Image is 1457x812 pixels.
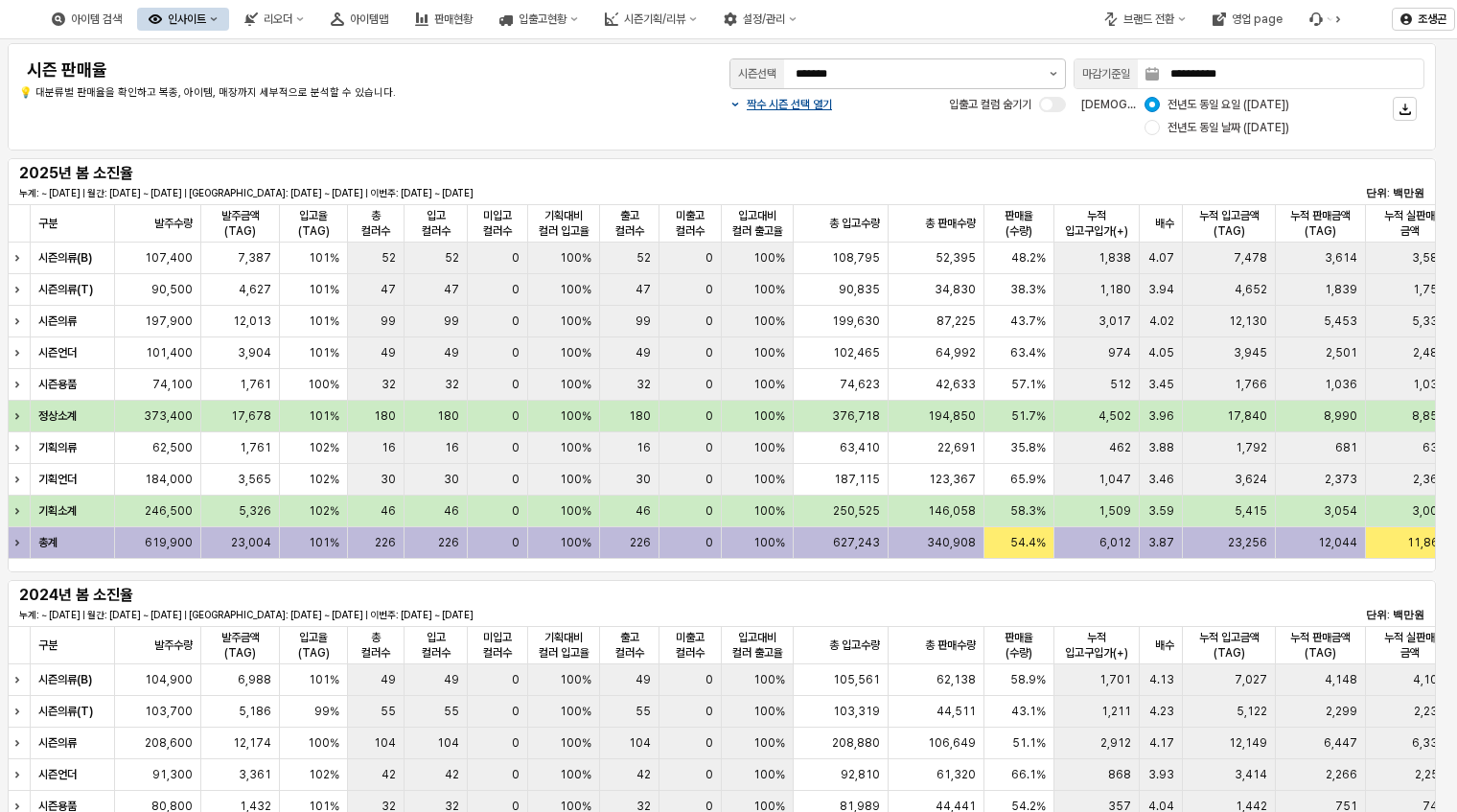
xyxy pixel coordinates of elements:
span: 47 [444,282,459,297]
span: 100% [753,440,785,455]
span: 1,792 [1236,440,1267,455]
span: 184,000 [145,472,193,487]
span: 7,478 [1234,250,1267,266]
span: 1,036 [1413,377,1445,392]
span: 총 입고수량 [829,638,880,653]
div: Expand row [8,696,33,727]
span: 180 [629,408,651,424]
div: Expand row [8,337,33,368]
p: 조생곤 [1418,12,1446,27]
span: 100% [560,535,591,550]
span: 87,225 [937,313,976,329]
span: 입고 컬러수 [412,630,460,661]
span: 5,453 [1324,313,1357,329]
span: 49 [636,345,651,360]
div: Expand row [8,306,33,336]
span: 32 [382,377,396,392]
button: 조생곤 [1392,8,1455,31]
span: 0 [512,313,520,329]
span: 46 [381,503,396,519]
span: 619,900 [145,535,193,550]
span: 23,256 [1228,535,1267,550]
span: 30 [636,472,651,487]
div: 마감기준일 [1082,64,1130,83]
button: 아이템 검색 [40,8,133,31]
span: 100% [308,377,339,392]
span: 4,627 [239,282,271,297]
span: 340,908 [927,535,976,550]
span: 49 [444,345,459,360]
span: 51.7% [1011,408,1046,424]
div: Expand row [8,527,33,558]
button: 브랜드 전환 [1093,8,1197,31]
span: 376,718 [832,408,880,424]
span: 123,367 [929,472,976,487]
span: 3,904 [238,345,271,360]
span: 627,243 [833,535,880,550]
span: 구분 [38,638,58,653]
span: 58.3% [1010,503,1046,519]
span: 2,487 [1413,345,1445,360]
span: 102% [309,440,339,455]
span: 1,838 [1099,250,1131,266]
span: 250,525 [833,503,880,519]
span: 65.9% [1010,472,1046,487]
span: 배수 [1155,216,1174,231]
span: 1,766 [1235,377,1267,392]
span: 입고대비 컬러 출고율 [729,208,785,239]
span: 4,652 [1235,282,1267,297]
span: 102% [309,472,339,487]
div: Expand row [8,274,33,305]
span: 194,850 [928,408,976,424]
span: 90,835 [839,282,880,297]
span: 101% [309,672,339,687]
span: 미입고 컬러수 [475,630,520,661]
span: 누적 입고구입가(+) [1062,208,1131,239]
span: 17,840 [1227,408,1267,424]
span: 구분 [38,216,58,231]
span: 187,115 [834,472,880,487]
span: 1,755 [1413,282,1445,297]
span: 판매율(수량) [992,630,1046,661]
span: 배수 [1155,638,1174,653]
span: 226 [438,535,459,550]
span: 100% [560,313,591,329]
span: 1,180 [1099,282,1131,297]
span: 0 [512,440,520,455]
span: 누적 입고금액(TAG) [1191,630,1267,661]
span: 102,465 [833,345,880,360]
span: 4.02 [1149,313,1174,329]
span: 2,373 [1325,472,1357,487]
strong: 시즌용품 [38,378,77,391]
p: 짝수 시즌 선택 열기 [747,97,832,112]
span: 52,395 [936,250,976,266]
span: 판매율(수량) [992,208,1046,239]
strong: 총계 [38,536,58,549]
span: 146,058 [928,503,976,519]
button: 입출고현황 [488,8,590,31]
span: 974 [1108,345,1131,360]
span: 12,044 [1318,535,1357,550]
span: 52 [382,250,396,266]
span: 1,761 [240,377,271,392]
span: 100% [560,472,591,487]
span: 0 [512,377,520,392]
strong: 시즌의류 [38,314,77,328]
span: 입출고 컬럼 숨기기 [949,98,1031,111]
span: 16 [445,440,459,455]
span: 0 [705,377,713,392]
span: 4.07 [1148,250,1174,266]
span: 100% [560,377,591,392]
span: 미출고 컬러수 [667,208,713,239]
div: 아이템맵 [319,8,400,31]
span: 입고율(TAG) [288,630,339,661]
span: 100% [560,408,591,424]
span: 8,858 [1412,408,1445,424]
p: 💡 대분류별 판매율을 확인하고 복종, 아이템, 매장까지 세부적으로 분석할 수 있습니다. [19,85,605,102]
span: 출고 컬러수 [608,208,651,239]
span: 발주수량 [154,216,193,231]
span: 38.3% [1010,282,1046,297]
div: Expand row [8,759,33,790]
span: 입고율(TAG) [288,208,339,239]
